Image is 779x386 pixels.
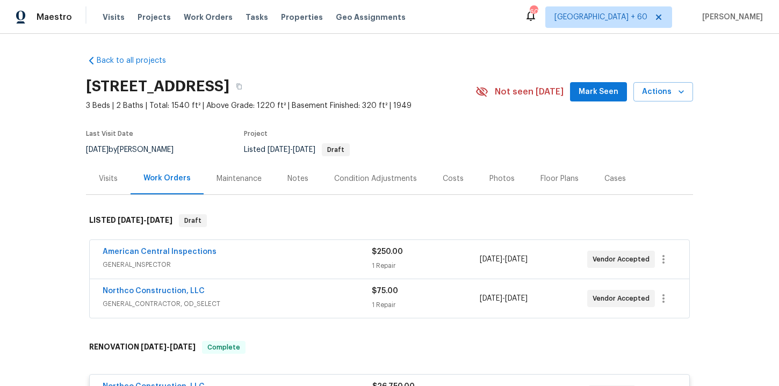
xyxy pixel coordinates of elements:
[143,173,191,184] div: Work Orders
[86,146,109,154] span: [DATE]
[141,343,196,351] span: -
[604,173,626,184] div: Cases
[540,173,579,184] div: Floor Plans
[86,130,133,137] span: Last Visit Date
[480,295,502,302] span: [DATE]
[103,259,372,270] span: GENERAL_INSPECTOR
[138,12,171,23] span: Projects
[86,55,189,66] a: Back to all projects
[170,343,196,351] span: [DATE]
[505,295,528,302] span: [DATE]
[480,254,528,265] span: -
[698,12,763,23] span: [PERSON_NAME]
[103,248,217,256] a: American Central Inspections
[268,146,290,154] span: [DATE]
[99,173,118,184] div: Visits
[246,13,268,21] span: Tasks
[103,12,125,23] span: Visits
[147,216,172,224] span: [DATE]
[103,298,372,309] span: GENERAL_CONTRACTOR, OD_SELECT
[268,146,315,154] span: -
[103,287,205,295] a: Northco Construction, LLC
[505,256,528,263] span: [DATE]
[579,85,618,99] span: Mark Seen
[293,146,315,154] span: [DATE]
[180,215,206,226] span: Draft
[633,82,693,102] button: Actions
[86,100,475,111] span: 3 Beds | 2 Baths | Total: 1540 ft² | Above Grade: 1220 ft² | Basement Finished: 320 ft² | 1949
[281,12,323,23] span: Properties
[593,293,654,304] span: Vendor Accepted
[530,6,537,17] div: 606
[287,173,308,184] div: Notes
[554,12,647,23] span: [GEOGRAPHIC_DATA] + 60
[336,12,406,23] span: Geo Assignments
[570,82,627,102] button: Mark Seen
[593,254,654,265] span: Vendor Accepted
[372,287,398,295] span: $75.00
[118,216,143,224] span: [DATE]
[495,86,564,97] span: Not seen [DATE]
[334,173,417,184] div: Condition Adjustments
[229,77,249,96] button: Copy Address
[203,342,244,353] span: Complete
[480,256,502,263] span: [DATE]
[372,300,479,310] div: 1 Repair
[86,203,693,238] div: LISTED [DATE]-[DATE]Draft
[86,330,693,365] div: RENOVATION [DATE]-[DATE]Complete
[89,341,196,354] h6: RENOVATION
[489,173,515,184] div: Photos
[217,173,262,184] div: Maintenance
[141,343,167,351] span: [DATE]
[244,146,350,154] span: Listed
[86,143,186,156] div: by [PERSON_NAME]
[480,293,528,304] span: -
[118,216,172,224] span: -
[89,214,172,227] h6: LISTED
[86,81,229,92] h2: [STREET_ADDRESS]
[323,147,349,153] span: Draft
[443,173,464,184] div: Costs
[184,12,233,23] span: Work Orders
[372,248,403,256] span: $250.00
[37,12,72,23] span: Maestro
[244,130,268,137] span: Project
[372,260,479,271] div: 1 Repair
[642,85,684,99] span: Actions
